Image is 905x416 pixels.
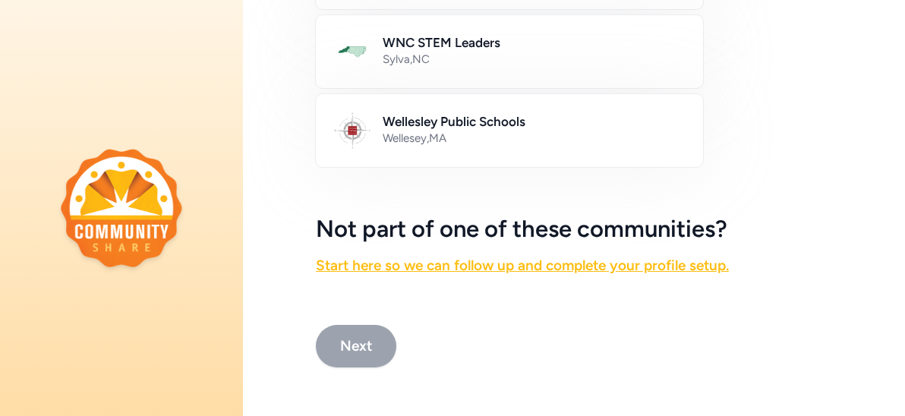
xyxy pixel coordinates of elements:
[383,131,685,146] div: Wellesey , MA
[316,325,396,367] button: Next
[61,149,182,268] img: logo
[334,33,371,70] img: Logo
[383,52,685,67] div: Sylva , NC
[316,216,832,243] h5: Not part of one of these communities?
[334,112,371,149] img: Logo
[383,33,685,52] h2: WNC STEM Leaders
[316,257,729,274] a: Start here so we can follow up and complete your profile setup.
[383,112,685,131] h2: Wellesley Public Schools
